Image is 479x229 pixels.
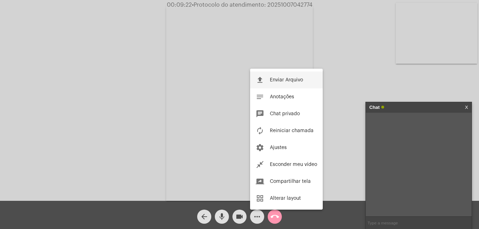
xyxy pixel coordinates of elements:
[256,76,264,84] mat-icon: file_upload
[256,160,264,169] mat-icon: close_fullscreen
[256,143,264,152] mat-icon: settings
[270,162,317,167] span: Esconder meu vídeo
[270,111,300,116] span: Chat privado
[270,196,301,201] span: Alterar layout
[270,179,311,184] span: Compartilhar tela
[256,110,264,118] mat-icon: chat
[270,78,303,82] span: Enviar Arquivo
[270,145,287,150] span: Ajustes
[270,128,314,133] span: Reiniciar chamada
[256,177,264,186] mat-icon: screen_share
[270,94,294,99] span: Anotações
[256,126,264,135] mat-icon: autorenew
[256,93,264,101] mat-icon: notes
[256,194,264,203] mat-icon: grid_view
